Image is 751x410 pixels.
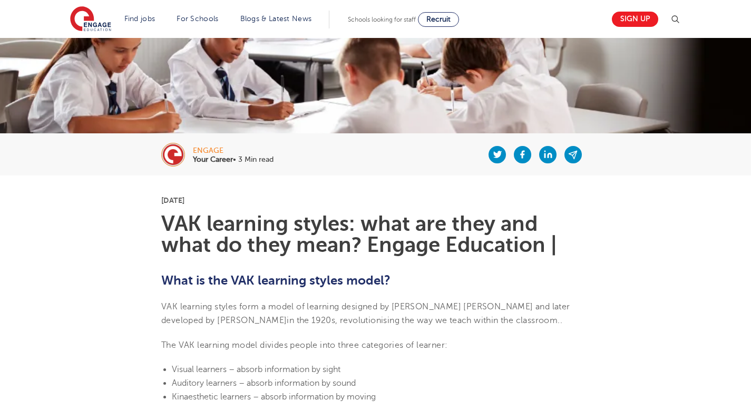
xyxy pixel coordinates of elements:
span: Auditory learners – absorb information by sound [172,378,356,388]
b: What is the VAK learning styles model? [161,273,391,288]
a: Recruit [418,12,459,27]
a: For Schools [177,15,218,23]
p: • 3 Min read [193,156,274,163]
span: in the 1920s, revolutionising the way we teach within the classroom. [287,316,560,325]
img: Engage Education [70,6,111,33]
span: Kinaesthetic learners – absorb information by moving [172,392,376,402]
div: engage [193,147,274,154]
span: Schools looking for staff [348,16,416,23]
a: Blogs & Latest News [240,15,312,23]
span: VAK learning styles form a model of learning designed by [PERSON_NAME] [PERSON_NAME] and later de... [161,302,570,325]
a: Find jobs [124,15,155,23]
a: Sign up [612,12,658,27]
span: The VAK learning model divides people into three categories of learner: [161,340,447,350]
p: [DATE] [161,197,590,204]
b: Your Career [193,155,233,163]
span: Recruit [426,15,451,23]
h1: VAK learning styles: what are they and what do they mean? Engage Education | [161,213,590,256]
span: Visual learners – absorb information by sight [172,365,340,374]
